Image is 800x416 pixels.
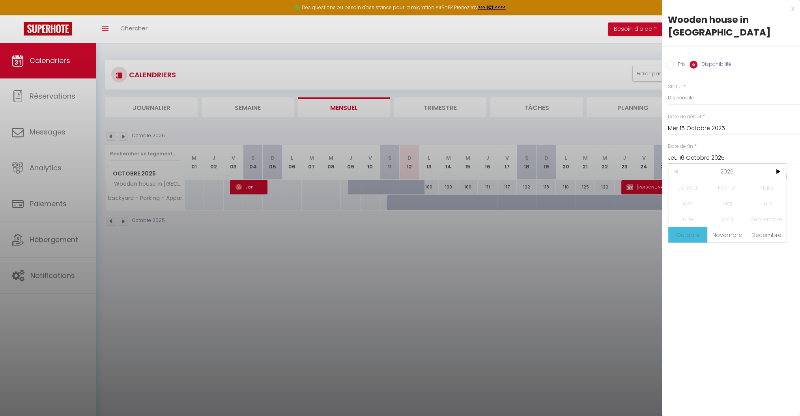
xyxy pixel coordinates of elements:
span: Novembre [707,227,746,243]
div: x [662,4,794,13]
label: Date de début [668,113,701,121]
span: Septembre [747,211,786,227]
span: 2025 [685,164,769,179]
span: Avril [668,195,707,211]
label: Date de fin [668,143,693,150]
span: > [769,164,786,179]
label: Prix [674,61,686,69]
label: Statut [668,83,682,91]
div: Wooden house in [GEOGRAPHIC_DATA] [668,13,794,39]
span: Mai [707,195,746,211]
span: Décembre [747,227,786,243]
span: Mars [747,179,786,195]
span: < [668,164,685,179]
span: Octobre [668,227,707,243]
span: Août [707,211,746,227]
span: Février [707,179,746,195]
span: Janvier [668,179,707,195]
span: Juin [747,195,786,211]
span: Juillet [668,211,707,227]
label: Disponibilité [697,61,731,69]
